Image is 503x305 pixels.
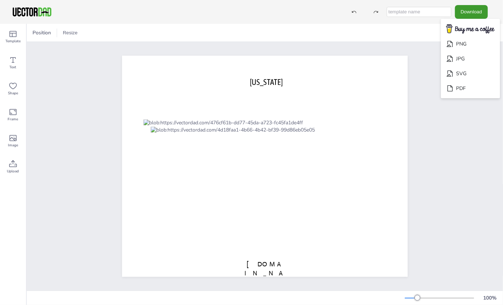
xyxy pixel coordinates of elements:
span: Upload [7,168,19,174]
span: [US_STATE] [250,77,283,87]
li: JPG [441,51,500,66]
span: Frame [8,116,18,122]
li: SVG [441,66,500,81]
button: Download [455,5,488,18]
div: 100 % [481,295,499,301]
span: Template [5,38,21,44]
span: [DOMAIN_NAME] [244,260,285,286]
span: Image [8,142,18,148]
span: Shape [8,90,18,96]
span: Text [10,64,17,70]
button: Resize [60,27,81,39]
span: Position [31,29,52,36]
li: PDF [441,81,500,96]
ul: Download [441,19,500,99]
img: buymecoffee.png [442,22,499,36]
img: VectorDad-1.png [12,7,52,17]
input: template name [387,7,451,17]
li: PNG [441,36,500,51]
